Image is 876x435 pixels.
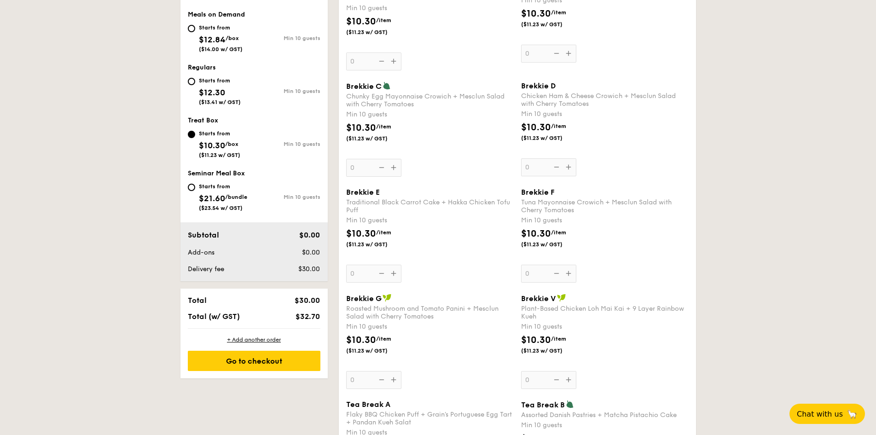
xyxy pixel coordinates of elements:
div: Min 10 guests [346,110,514,119]
span: ($11.23 w/ GST) [521,21,584,28]
div: Min 10 guests [254,141,320,147]
span: $10.30 [199,140,225,151]
img: icon-vegetarian.fe4039eb.svg [383,81,391,90]
span: Chat with us [797,410,843,418]
div: Min 10 guests [346,216,514,225]
span: Brekkie V [521,294,556,303]
div: Min 10 guests [254,194,320,200]
span: /box [226,35,239,41]
div: Min 10 guests [254,35,320,41]
span: $32.70 [296,312,320,321]
span: Total (w/ GST) [188,312,240,321]
span: /item [551,229,566,236]
span: Subtotal [188,231,219,239]
span: /item [551,9,566,16]
span: /item [376,123,391,130]
div: Starts from [199,77,241,84]
div: Roasted Mushroom and Tomato Panini + Mesclun Salad with Cherry Tomatoes [346,305,514,320]
span: Brekkie C [346,82,382,91]
span: /item [551,336,566,342]
img: icon-vegetarian.fe4039eb.svg [566,400,574,408]
span: $30.00 [295,296,320,305]
span: $10.30 [521,8,551,19]
div: Min 10 guests [521,322,689,331]
input: Starts from$12.84/box($14.00 w/ GST)Min 10 guests [188,25,195,32]
div: + Add another order [188,336,320,343]
div: Starts from [199,183,247,190]
div: Assorted Danish Pastries + Matcha Pistachio Cake [521,411,689,419]
span: $10.30 [521,335,551,346]
div: Tuna Mayonnaise Crowich + Mesclun Salad with Cherry Tomatoes [521,198,689,214]
span: ($11.23 w/ GST) [346,241,409,248]
div: Starts from [199,24,243,31]
span: $10.30 [346,16,376,27]
span: Regulars [188,64,216,71]
span: ($11.23 w/ GST) [199,152,240,158]
span: $0.00 [299,231,320,239]
span: ($11.23 w/ GST) [346,135,409,142]
span: Meals on Demand [188,11,245,18]
div: Min 10 guests [521,110,689,119]
span: $10.30 [521,122,551,133]
div: Min 10 guests [521,421,689,430]
span: $10.30 [521,228,551,239]
span: $10.30 [346,335,376,346]
span: Brekkie G [346,294,382,303]
span: ($11.23 w/ GST) [521,347,584,354]
div: Min 10 guests [521,216,689,225]
span: Brekkie F [521,188,555,197]
span: Brekkie D [521,81,556,90]
span: $10.30 [346,228,376,239]
div: Traditional Black Carrot Cake + Hakka Chicken Tofu Puff [346,198,514,214]
button: Chat with us🦙 [789,404,865,424]
span: /item [376,229,391,236]
div: Min 10 guests [254,88,320,94]
span: $21.60 [199,193,225,203]
span: Delivery fee [188,265,224,273]
div: Chunky Egg Mayonnaise Crowich + Mesclun Salad with Cherry Tomatoes [346,93,514,108]
div: Flaky BBQ Chicken Puff + Grain's Portuguese Egg Tart + Pandan Kueh Salat [346,411,514,426]
span: Total [188,296,207,305]
div: Chicken Ham & Cheese Crowich + Mesclun Salad with Cherry Tomatoes [521,92,689,108]
span: ($23.54 w/ GST) [199,205,243,211]
span: ($11.23 w/ GST) [521,134,584,142]
span: ($13.41 w/ GST) [199,99,241,105]
span: ($11.23 w/ GST) [346,29,409,36]
span: $10.30 [346,122,376,133]
input: Starts from$21.60/bundle($23.54 w/ GST)Min 10 guests [188,184,195,191]
span: Seminar Meal Box [188,169,245,177]
span: $30.00 [298,265,320,273]
span: /box [225,141,238,147]
span: Tea Break B [521,400,565,409]
span: $0.00 [302,249,320,256]
input: Starts from$12.30($13.41 w/ GST)Min 10 guests [188,78,195,85]
div: Min 10 guests [346,322,514,331]
div: Plant-Based Chicken Loh Mai Kai + 9 Layer Rainbow Kueh [521,305,689,320]
img: icon-vegan.f8ff3823.svg [557,294,566,302]
div: Starts from [199,130,240,137]
input: Starts from$10.30/box($11.23 w/ GST)Min 10 guests [188,131,195,138]
span: /bundle [225,194,247,200]
span: /item [551,123,566,129]
span: Add-ons [188,249,215,256]
div: Go to checkout [188,351,320,371]
div: Min 10 guests [346,4,514,13]
span: 🦙 [847,409,858,419]
span: ($11.23 w/ GST) [346,347,409,354]
span: Tea Break A [346,400,390,409]
span: ($14.00 w/ GST) [199,46,243,52]
span: Brekkie E [346,188,380,197]
span: /item [376,336,391,342]
img: icon-vegan.f8ff3823.svg [383,294,392,302]
span: $12.30 [199,87,225,98]
span: $12.84 [199,35,226,45]
span: ($11.23 w/ GST) [521,241,584,248]
span: Treat Box [188,116,218,124]
span: /item [376,17,391,23]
